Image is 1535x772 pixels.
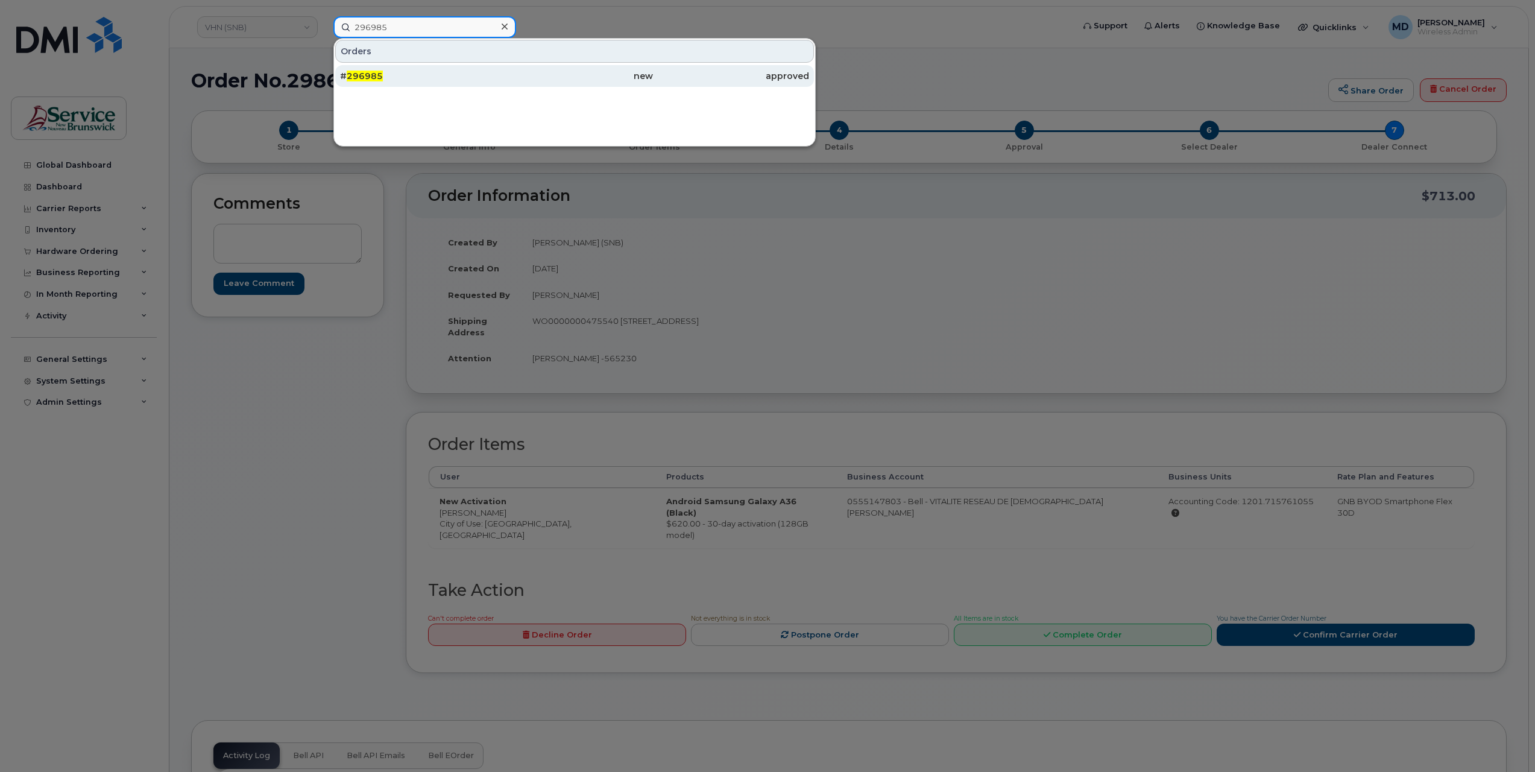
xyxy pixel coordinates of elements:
[340,70,496,82] div: #
[335,40,814,63] div: Orders
[347,71,383,81] span: 296985
[335,65,814,87] a: #296985newapproved
[653,70,809,82] div: approved
[496,70,652,82] div: new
